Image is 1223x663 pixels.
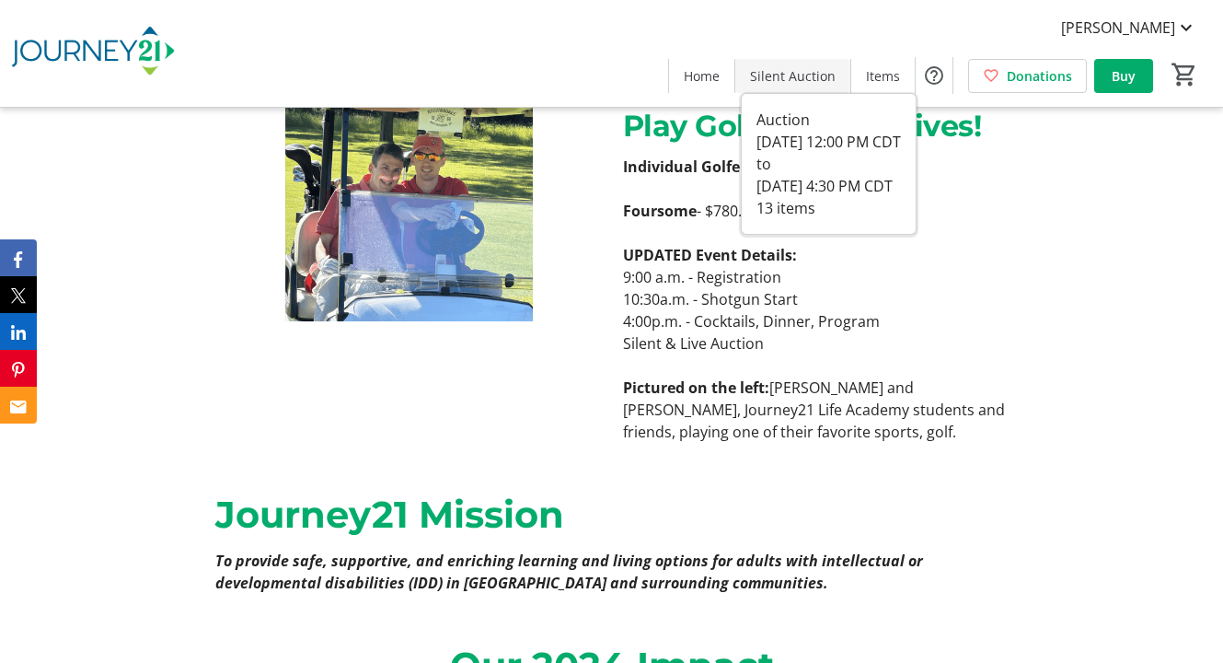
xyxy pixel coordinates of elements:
p: Journey21 Mission [215,487,1009,542]
p: 10:30a.m. - Shotgun Start [623,288,1009,310]
p: - $780.00 [623,200,1009,222]
button: Cart [1168,58,1201,91]
span: Silent Auction [750,66,836,86]
p: 4:00p.m. - Cocktails, Dinner, Program [623,310,1009,332]
strong: Foursome [623,201,697,221]
span: Buy [1112,66,1136,86]
div: [DATE] 12:00 PM CDT [756,131,901,153]
div: [DATE] 4:30 PM CDT [756,175,901,197]
span: Donations [1007,66,1072,86]
strong: UPDATED Event Details: [623,245,797,265]
span: Home [684,66,720,86]
button: [PERSON_NAME] [1046,13,1212,42]
a: Home [669,59,734,93]
a: Buy [1094,59,1153,93]
strong: Individual Golfers [623,157,754,177]
p: - $200.00 [623,156,1009,178]
button: Help [916,57,952,94]
strong: Pictured on the left: [623,378,769,398]
span: [PERSON_NAME] [1061,17,1175,39]
img: undefined [215,104,601,321]
a: Donations [968,59,1087,93]
p: Silent & Live Auction [623,332,1009,355]
p: Play Golf - Impact Lives! [623,104,1009,148]
img: Journey21's Logo [11,7,175,99]
p: [PERSON_NAME] and [PERSON_NAME], Journey21 Life Academy students and friends, playing one of thei... [623,377,1009,443]
span: Items [866,66,900,86]
a: Silent Auction [735,59,850,93]
em: To provide safe, supportive, and enriching learning and living options for adults with intellectu... [215,551,923,593]
p: 9:00 a.m. - Registration [623,266,1009,288]
div: Auction [756,109,901,131]
div: to [756,153,901,175]
div: 13 items [756,197,901,219]
a: Items [851,59,915,93]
